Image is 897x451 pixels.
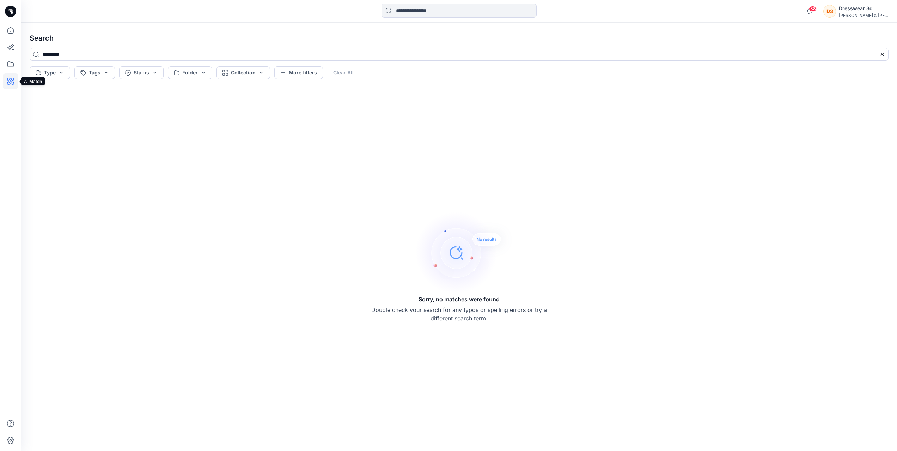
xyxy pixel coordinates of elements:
[823,5,836,18] div: D3
[839,13,888,18] div: [PERSON_NAME] & [PERSON_NAME]
[24,28,894,48] h4: Search
[809,6,817,12] span: 38
[839,4,888,13] div: Dresswear 3d
[119,66,164,79] button: Status
[415,210,514,295] img: Sorry, no matches were found
[30,66,70,79] button: Type
[74,66,115,79] button: Tags
[216,66,270,79] button: Collection
[274,66,323,79] button: More filters
[419,295,500,303] h5: Sorry, no matches were found
[371,306,547,323] p: Double check your search for any typos or spelling errors or try a different search term.
[168,66,212,79] button: Folder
